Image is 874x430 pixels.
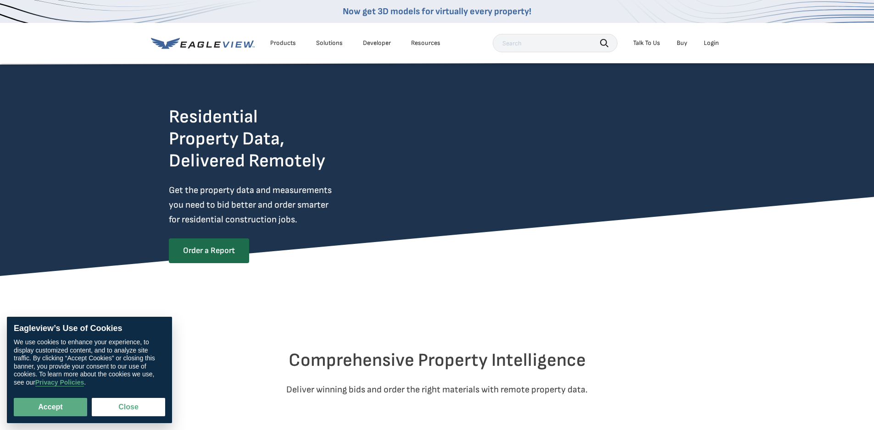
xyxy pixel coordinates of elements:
div: Solutions [316,39,343,47]
div: Eagleview’s Use of Cookies [14,324,165,334]
h2: Comprehensive Property Intelligence [169,349,706,371]
p: Get the property data and measurements you need to bid better and order smarter for residential c... [169,183,370,227]
h2: Residential Property Data, Delivered Remotely [169,106,325,172]
div: Resources [411,39,440,47]
a: Order a Report [169,238,249,263]
p: Deliver winning bids and order the right materials with remote property data. [169,382,706,397]
a: Developer [363,39,391,47]
div: Products [270,39,296,47]
div: Talk To Us [633,39,660,47]
div: We use cookies to enhance your experience, to display customized content, and to analyze site tra... [14,338,165,386]
a: Buy [677,39,687,47]
button: Accept [14,398,87,416]
input: Search [493,34,618,52]
button: Close [92,398,165,416]
div: Login [704,39,719,47]
a: Privacy Policies [35,379,84,386]
a: Now get 3D models for virtually every property! [343,6,531,17]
